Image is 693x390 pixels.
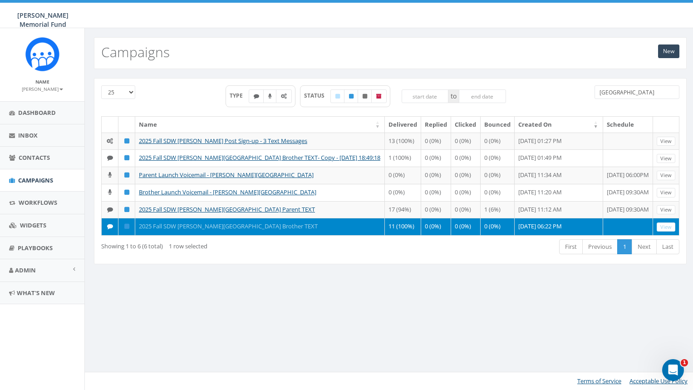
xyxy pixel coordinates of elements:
td: 13 (100%) [385,133,421,150]
span: 1 row selected [169,242,207,250]
td: [DATE] 01:49 PM [515,149,603,167]
a: Acceptable Use Policy [629,377,688,385]
a: Brother Launch Voicemail - [PERSON_NAME][GEOGRAPHIC_DATA] [139,188,316,196]
i: Draft [335,94,340,99]
i: Text SMS [107,223,113,229]
small: [PERSON_NAME] [22,86,63,92]
span: Admin [15,266,36,274]
th: Bounced [481,117,515,133]
span: Inbox [18,131,38,139]
span: Campaigns [18,176,53,184]
td: 0 (0%) [421,184,451,201]
a: Previous [582,239,618,254]
th: Created On: activate to sort column ascending [515,117,603,133]
td: 0 (0%) [421,201,451,218]
td: 0 (0%) [481,184,515,201]
td: [DATE] 11:12 AM [515,201,603,218]
td: 0 (0%) [451,218,480,235]
i: Ringless Voice Mail [108,172,112,178]
span: to [448,89,459,103]
label: Unpublished [358,89,372,103]
span: Dashboard [18,109,56,117]
a: 2025 Fall SDW [PERSON_NAME][GEOGRAPHIC_DATA] Parent TEXT [139,205,315,213]
td: 17 (94%) [385,201,421,218]
td: 0 (0%) [421,133,451,150]
span: [PERSON_NAME] Memorial Fund [17,11,69,29]
iframe: Intercom live chat [662,359,684,381]
i: Published [124,207,129,212]
a: View [657,137,675,146]
td: 0 (0%) [481,167,515,184]
label: Draft [330,89,345,103]
td: 0 (0%) [421,149,451,167]
td: 0 (0%) [481,133,515,150]
a: View [657,171,675,180]
td: 0 (0%) [451,133,480,150]
small: Name [35,79,49,85]
a: View [657,188,675,197]
i: Ringless Voice Mail [268,94,272,99]
i: Published [124,223,129,229]
td: 0 (0%) [421,218,451,235]
td: 0 (0%) [451,201,480,218]
th: Clicked [451,117,480,133]
span: Contacts [19,153,50,162]
td: [DATE] 06:22 PM [515,218,603,235]
td: 0 (0%) [385,167,421,184]
i: Published [124,138,129,144]
div: Showing 1 to 6 (6 total) [101,238,334,251]
i: Text SMS [107,155,113,161]
a: Parent Launch Voicemail - [PERSON_NAME][GEOGRAPHIC_DATA] [139,171,314,179]
i: Text SMS [254,94,259,99]
label: Automated Message [276,89,292,103]
i: Published [349,94,354,99]
td: 11 (100%) [385,218,421,235]
label: Ringless Voice Mail [263,89,277,103]
td: [DATE] 11:20 AM [515,184,603,201]
td: [DATE] 09:30AM [603,201,653,218]
input: start date [402,89,449,103]
a: 2025 Fall SDW [PERSON_NAME] Post Sign-up - 3 Text Messages [139,137,307,145]
a: 1 [617,239,632,254]
a: Next [632,239,657,254]
input: end date [459,89,506,103]
i: Published [124,189,129,195]
th: Name: activate to sort column ascending [135,117,385,133]
td: 0 (0%) [385,184,421,201]
span: 1 [681,359,688,366]
img: Rally_Corp_Icon.png [25,37,59,71]
td: 1 (6%) [481,201,515,218]
span: STATUS [304,92,331,99]
a: First [559,239,583,254]
span: Workflows [19,198,57,207]
td: 0 (0%) [451,149,480,167]
td: [DATE] 09:30AM [603,184,653,201]
td: [DATE] 01:27 PM [515,133,603,150]
a: View [657,222,675,232]
a: View [657,205,675,215]
a: 2025 Fall SDW [PERSON_NAME][GEOGRAPHIC_DATA] Brother TEXT [139,222,318,230]
td: [DATE] 06:00PM [603,167,653,184]
td: 0 (0%) [481,218,515,235]
i: Unpublished [363,94,367,99]
label: Archived [371,89,387,103]
a: [PERSON_NAME] [22,84,63,93]
a: 2025 Fall SDW [PERSON_NAME][GEOGRAPHIC_DATA] Brother TEXT- Copy - [DATE] 18:49:18 [139,153,380,162]
a: New [658,44,679,58]
i: Automated Message [281,94,287,99]
input: Type to search [595,85,679,99]
label: Published [344,89,359,103]
td: 0 (0%) [481,149,515,167]
td: 0 (0%) [421,167,451,184]
a: Terms of Service [577,377,621,385]
i: Automated Message [107,138,113,144]
span: TYPE [230,92,249,99]
th: Replied [421,117,451,133]
i: Ringless Voice Mail [108,189,112,195]
a: Last [656,239,679,254]
i: Published [124,172,129,178]
th: Delivered [385,117,421,133]
i: Text SMS [107,207,113,212]
td: [DATE] 11:34 AM [515,167,603,184]
span: Playbooks [18,244,53,252]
